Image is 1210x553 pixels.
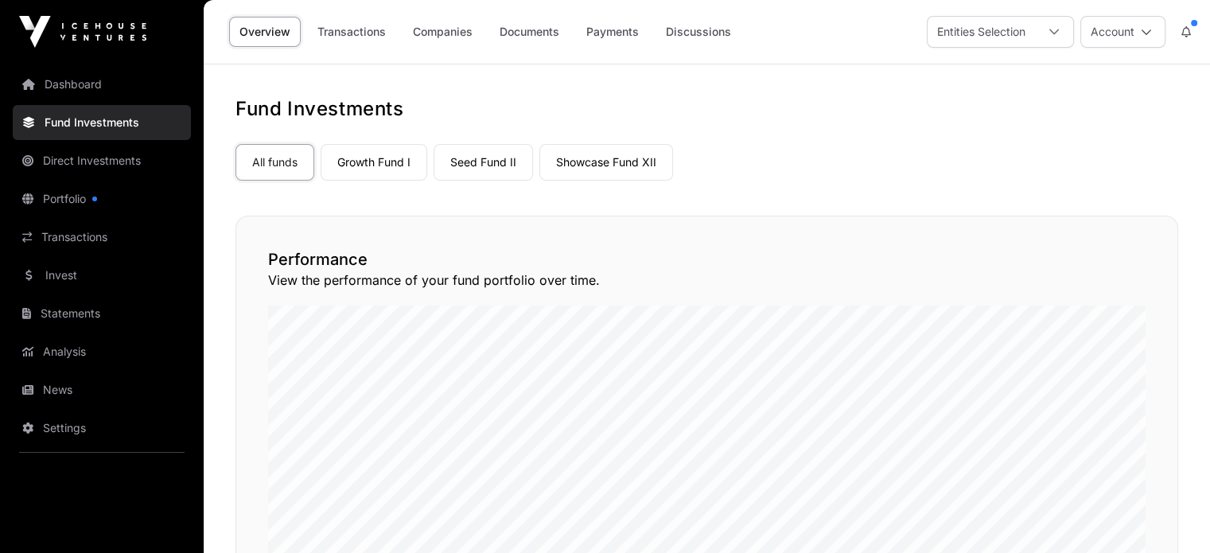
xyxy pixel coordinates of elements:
[576,17,649,47] a: Payments
[13,220,191,255] a: Transactions
[1080,16,1165,48] button: Account
[13,67,191,102] a: Dashboard
[13,258,191,293] a: Invest
[403,17,483,47] a: Companies
[1130,477,1210,553] iframe: Chat Widget
[307,17,396,47] a: Transactions
[268,248,1146,271] h2: Performance
[928,17,1035,47] div: Entities Selection
[235,96,1178,122] h1: Fund Investments
[489,17,570,47] a: Documents
[434,144,533,181] a: Seed Fund II
[229,17,301,47] a: Overview
[235,144,314,181] a: All funds
[321,144,427,181] a: Growth Fund I
[268,271,1146,290] p: View the performance of your fund portfolio over time.
[13,334,191,369] a: Analysis
[13,143,191,178] a: Direct Investments
[19,16,146,48] img: Icehouse Ventures Logo
[13,372,191,407] a: News
[13,181,191,216] a: Portfolio
[13,105,191,140] a: Fund Investments
[13,296,191,331] a: Statements
[13,411,191,446] a: Settings
[656,17,741,47] a: Discussions
[539,144,673,181] a: Showcase Fund XII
